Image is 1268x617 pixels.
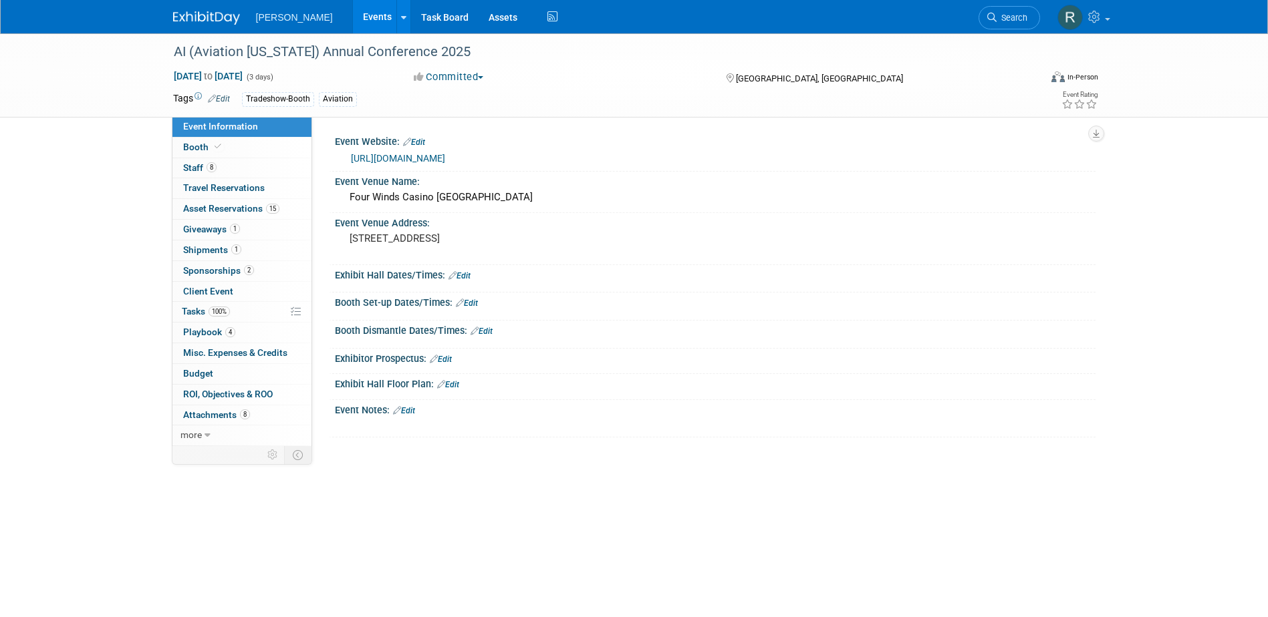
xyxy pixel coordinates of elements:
[961,69,1099,89] div: Event Format
[242,92,314,106] div: Tradeshow-Booth
[319,92,357,106] div: Aviation
[403,138,425,147] a: Edit
[208,94,230,104] a: Edit
[351,153,445,164] a: [URL][DOMAIN_NAME]
[183,265,254,276] span: Sponsorships
[393,406,415,415] a: Edit
[256,12,333,23] span: [PERSON_NAME]
[437,380,459,389] a: Edit
[172,117,311,137] a: Event Information
[335,374,1096,391] div: Exhibit Hall Floor Plan:
[284,446,311,463] td: Toggle Event Tabs
[335,132,1096,149] div: Event Website:
[207,162,217,172] span: 8
[202,71,215,81] span: to
[350,232,637,244] pre: [STREET_ADDRESS]
[997,13,1027,23] span: Search
[183,327,235,337] span: Playbook
[209,306,230,317] span: 100%
[245,73,273,81] span: (3 days)
[335,172,1096,188] div: Event Venue Name:
[231,244,241,254] span: 1
[169,40,1020,64] div: AI (Aviation [US_STATE]) Annual Conference 2025
[979,6,1040,29] a: Search
[1061,91,1098,98] div: Event Rating
[449,271,471,280] a: Edit
[736,73,903,83] span: [GEOGRAPHIC_DATA], [GEOGRAPHIC_DATA]
[244,265,254,275] span: 2
[183,244,241,255] span: Shipments
[409,70,489,84] button: Committed
[172,364,311,384] a: Budget
[183,203,279,214] span: Asset Reservations
[183,368,213,379] span: Budget
[183,182,265,193] span: Travel Reservations
[183,389,273,399] span: ROI, Objectives & ROO
[172,302,311,322] a: Tasks100%
[266,204,279,214] span: 15
[180,429,202,440] span: more
[183,162,217,173] span: Staff
[335,265,1096,282] div: Exhibit Hall Dates/Times:
[1057,5,1083,30] img: Rebecca Deis
[1067,72,1098,82] div: In-Person
[183,409,250,420] span: Attachments
[261,446,285,463] td: Personalize Event Tab Strip
[173,11,240,25] img: ExhibitDay
[172,282,311,302] a: Client Event
[182,306,230,317] span: Tasks
[172,138,311,158] a: Booth
[173,91,230,107] td: Tags
[335,400,1096,417] div: Event Notes:
[172,240,311,260] a: Shipments1
[430,355,452,364] a: Edit
[335,213,1096,230] div: Event Venue Address:
[345,187,1086,208] div: Four Winds Casino [GEOGRAPHIC_DATA]
[456,298,478,308] a: Edit
[183,286,233,296] span: Client Event
[240,409,250,419] span: 8
[471,327,493,336] a: Edit
[172,261,311,281] a: Sponsorships2
[335,349,1096,366] div: Exhibitor Prospectus:
[172,178,311,198] a: Travel Reservations
[183,224,240,234] span: Giveaways
[335,292,1096,310] div: Booth Set-up Dates/Times:
[172,199,311,219] a: Asset Reservations15
[172,220,311,240] a: Giveaways1
[172,405,311,425] a: Attachments8
[230,224,240,234] span: 1
[172,323,311,343] a: Playbook4
[183,142,224,152] span: Booth
[173,70,243,82] span: [DATE] [DATE]
[225,327,235,337] span: 4
[1051,71,1065,82] img: Format-Inperson.png
[183,121,258,132] span: Event Information
[172,425,311,445] a: more
[215,143,221,150] i: Booth reservation complete
[172,385,311,405] a: ROI, Objectives & ROO
[172,343,311,363] a: Misc. Expenses & Credits
[183,347,287,358] span: Misc. Expenses & Credits
[335,321,1096,338] div: Booth Dismantle Dates/Times:
[172,158,311,178] a: Staff8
